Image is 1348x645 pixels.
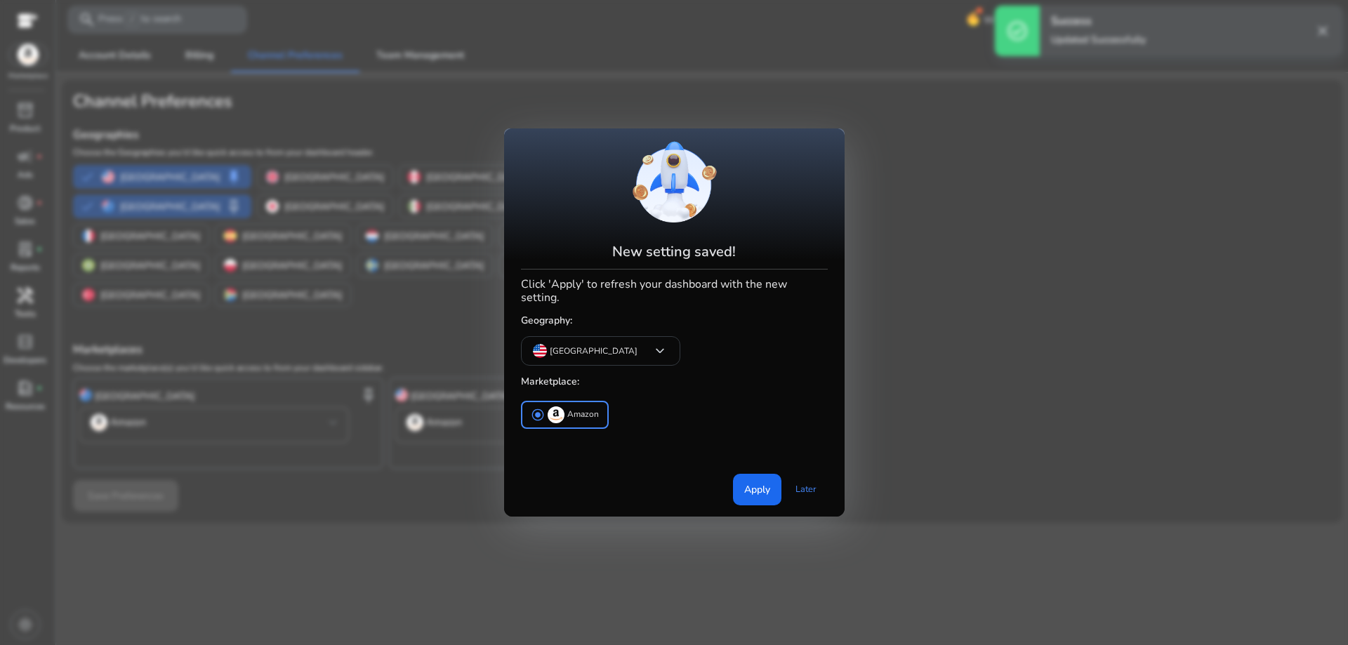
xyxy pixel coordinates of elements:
img: us.svg [533,344,547,358]
p: Amazon [567,407,599,422]
button: Apply [733,474,781,505]
h5: Geography: [521,310,828,333]
h4: Click 'Apply' to refresh your dashboard with the new setting. [521,275,828,305]
img: amazon.svg [548,406,564,423]
span: keyboard_arrow_down [652,343,668,359]
a: Later [784,477,828,502]
span: radio_button_checked [531,408,545,422]
h5: Marketplace: [521,371,828,394]
span: Apply [744,482,770,497]
p: [GEOGRAPHIC_DATA] [550,345,637,357]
